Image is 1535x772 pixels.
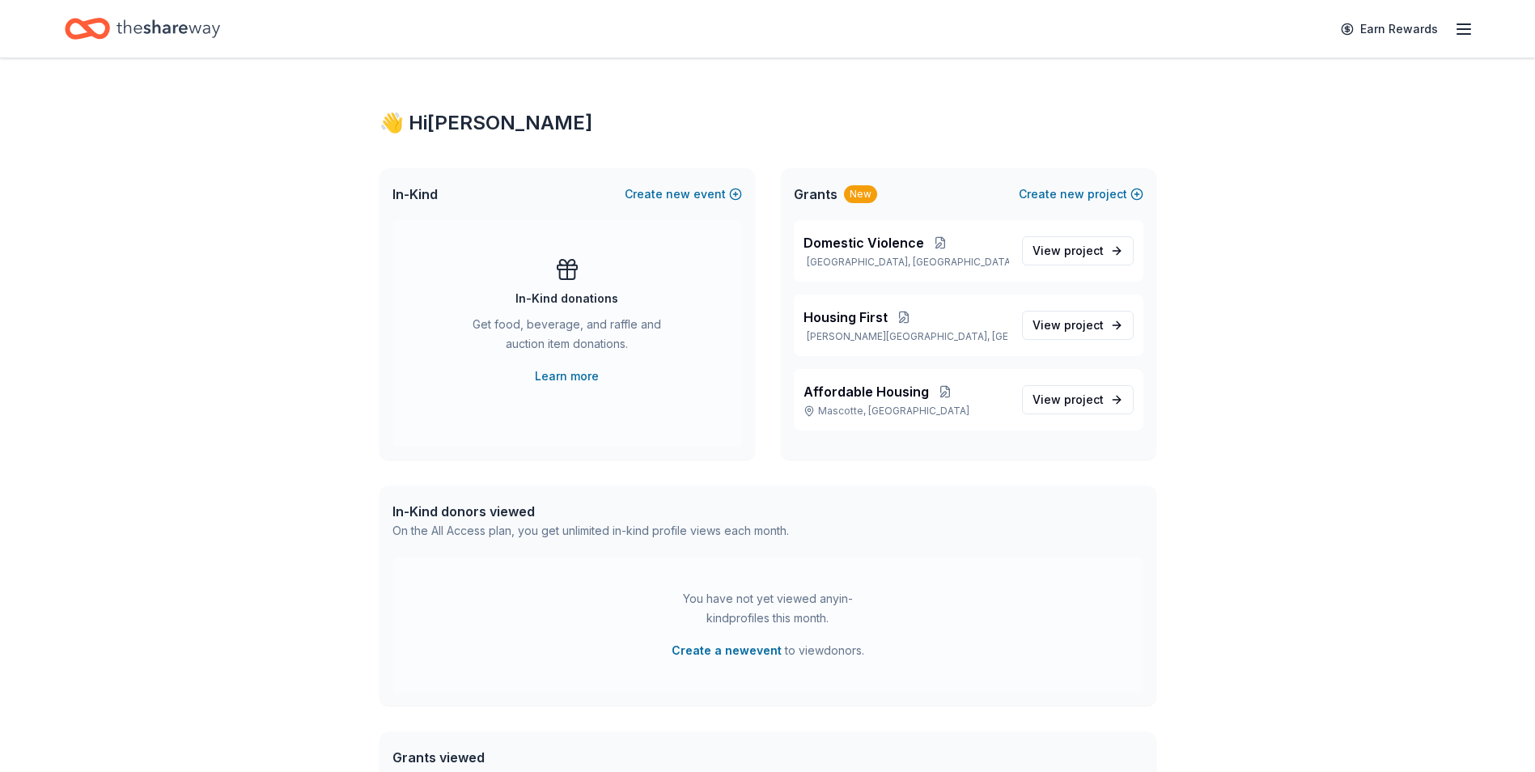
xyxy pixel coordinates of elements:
span: project [1064,392,1104,406]
p: [PERSON_NAME][GEOGRAPHIC_DATA], [GEOGRAPHIC_DATA] [804,330,1009,343]
span: View [1033,390,1104,409]
a: Home [65,10,220,48]
div: In-Kind donors viewed [392,502,789,521]
span: Domestic Violence [804,233,924,252]
span: project [1064,244,1104,257]
p: Mascotte, [GEOGRAPHIC_DATA] [804,405,1009,418]
button: Create a newevent [672,641,782,660]
a: View project [1022,385,1134,414]
button: Createnewproject [1019,185,1143,204]
a: View project [1022,236,1134,265]
button: Createnewevent [625,185,742,204]
span: Housing First [804,308,888,327]
p: [GEOGRAPHIC_DATA], [GEOGRAPHIC_DATA] [804,256,1009,269]
a: Learn more [535,367,599,386]
a: Earn Rewards [1331,15,1448,44]
div: Grants viewed [392,748,780,767]
div: 👋 Hi [PERSON_NAME] [380,110,1156,136]
span: Affordable Housing [804,382,929,401]
div: In-Kind donations [515,289,618,308]
div: Get food, beverage, and raffle and auction item donations. [457,315,677,360]
div: New [844,185,877,203]
span: View [1033,241,1104,261]
div: On the All Access plan, you get unlimited in-kind profile views each month. [392,521,789,541]
span: to view donors . [672,641,864,660]
div: You have not yet viewed any in-kind profiles this month. [667,589,869,628]
a: View project [1022,311,1134,340]
span: new [1060,185,1084,204]
span: Grants [794,185,837,204]
span: project [1064,318,1104,332]
span: new [666,185,690,204]
span: In-Kind [392,185,438,204]
span: View [1033,316,1104,335]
